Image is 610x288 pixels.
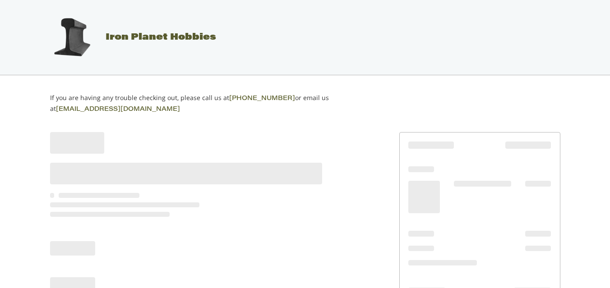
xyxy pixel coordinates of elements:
span: Iron Planet Hobbies [106,33,216,42]
p: If you are having any trouble checking out, please call us at or email us at [50,93,357,114]
a: [PHONE_NUMBER] [229,96,295,102]
a: [EMAIL_ADDRESS][DOMAIN_NAME] [56,106,180,113]
img: Iron Planet Hobbies [49,15,94,60]
a: Iron Planet Hobbies [40,33,216,42]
